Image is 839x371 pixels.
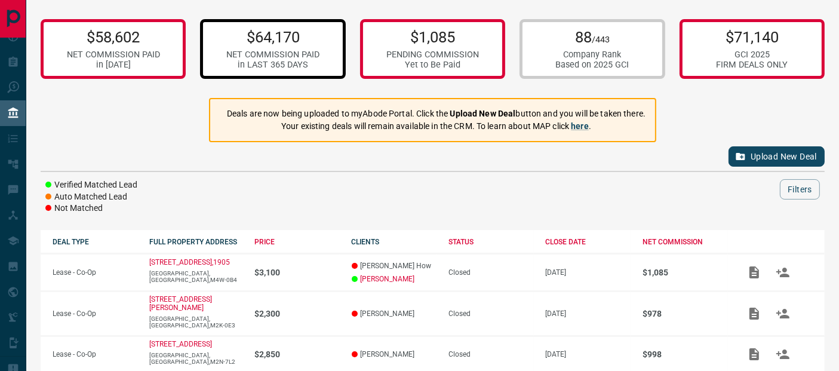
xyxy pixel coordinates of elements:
[571,121,589,131] a: here
[450,109,516,118] strong: Upload New Deal
[555,60,629,70] div: Based on 2025 GCI
[643,309,728,318] p: $978
[150,340,213,348] a: [STREET_ADDRESS]
[150,352,243,365] p: [GEOGRAPHIC_DATA],[GEOGRAPHIC_DATA],M2N-7L2
[226,50,319,60] div: NET COMMISSION PAID
[226,60,319,70] div: in LAST 365 DAYS
[716,50,788,60] div: GCI 2025
[386,60,479,70] div: Yet to Be Paid
[643,238,728,246] div: NET COMMISSION
[386,28,479,46] p: $1,085
[227,120,646,133] p: Your existing deals will remain available in the CRM. To learn about MAP click .
[546,350,631,358] p: [DATE]
[254,309,340,318] p: $2,300
[448,238,534,246] div: STATUS
[150,270,243,283] p: [GEOGRAPHIC_DATA],[GEOGRAPHIC_DATA],M4W-0B4
[546,268,631,277] p: [DATE]
[53,268,138,277] p: Lease - Co-Op
[729,146,825,167] button: Upload New Deal
[352,262,437,270] p: [PERSON_NAME] How
[352,238,437,246] div: CLIENTS
[53,238,138,246] div: DEAL TYPE
[67,60,160,70] div: in [DATE]
[53,309,138,318] p: Lease - Co-Op
[226,28,319,46] p: $64,170
[769,349,797,358] span: Match Clients
[448,350,534,358] div: Closed
[716,60,788,70] div: FIRM DEALS ONLY
[555,50,629,60] div: Company Rank
[716,28,788,46] p: $71,140
[67,28,160,46] p: $58,602
[546,309,631,318] p: [DATE]
[150,258,231,266] a: [STREET_ADDRESS],1905
[555,28,629,46] p: 88
[740,268,769,276] span: Add / View Documents
[546,238,631,246] div: CLOSE DATE
[45,203,137,214] li: Not Matched
[361,275,415,283] a: [PERSON_NAME]
[254,238,340,246] div: PRICE
[254,349,340,359] p: $2,850
[769,309,797,317] span: Match Clients
[740,349,769,358] span: Add / View Documents
[45,191,137,203] li: Auto Matched Lead
[254,268,340,277] p: $3,100
[448,309,534,318] div: Closed
[780,179,820,200] button: Filters
[227,108,646,120] p: Deals are now being uploaded to myAbode Portal. Click the button and you will be taken there.
[150,238,243,246] div: FULL PROPERTY ADDRESS
[352,309,437,318] p: [PERSON_NAME]
[643,349,728,359] p: $998
[386,50,479,60] div: PENDING COMMISSION
[45,179,137,191] li: Verified Matched Lead
[740,309,769,317] span: Add / View Documents
[150,315,243,329] p: [GEOGRAPHIC_DATA],[GEOGRAPHIC_DATA],M2K-0E3
[769,268,797,276] span: Match Clients
[53,350,138,358] p: Lease - Co-Op
[67,50,160,60] div: NET COMMISSION PAID
[592,35,610,45] span: /443
[643,268,728,277] p: $1,085
[352,350,437,358] p: [PERSON_NAME]
[150,295,213,312] a: [STREET_ADDRESS][PERSON_NAME]
[448,268,534,277] div: Closed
